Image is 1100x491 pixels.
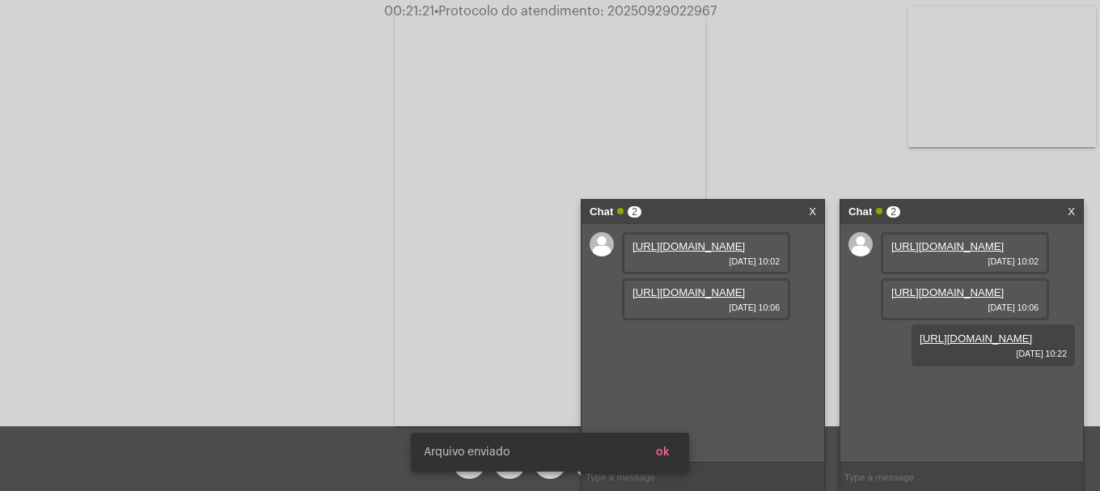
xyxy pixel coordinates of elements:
[848,200,872,224] strong: Chat
[891,240,1004,252] a: [URL][DOMAIN_NAME]
[632,286,745,298] a: [URL][DOMAIN_NAME]
[840,463,1083,491] input: Type a message
[920,332,1032,345] a: [URL][DOMAIN_NAME]
[424,444,510,460] span: Arquivo enviado
[632,240,745,252] a: [URL][DOMAIN_NAME]
[920,349,1067,358] span: [DATE] 10:22
[891,256,1039,266] span: [DATE] 10:02
[809,200,816,224] a: X
[886,206,900,218] span: 2
[384,5,434,18] span: 00:21:21
[632,256,780,266] span: [DATE] 10:02
[876,208,882,214] span: Online
[632,303,780,312] span: [DATE] 10:06
[590,200,613,224] strong: Chat
[643,438,683,467] button: ok
[1068,200,1075,224] a: X
[628,206,641,218] span: 2
[656,447,670,458] span: ok
[434,5,717,18] span: Protocolo do atendimento: 20250929022967
[891,286,1004,298] a: [URL][DOMAIN_NAME]
[891,303,1039,312] span: [DATE] 10:06
[617,208,624,214] span: Online
[434,5,438,18] span: •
